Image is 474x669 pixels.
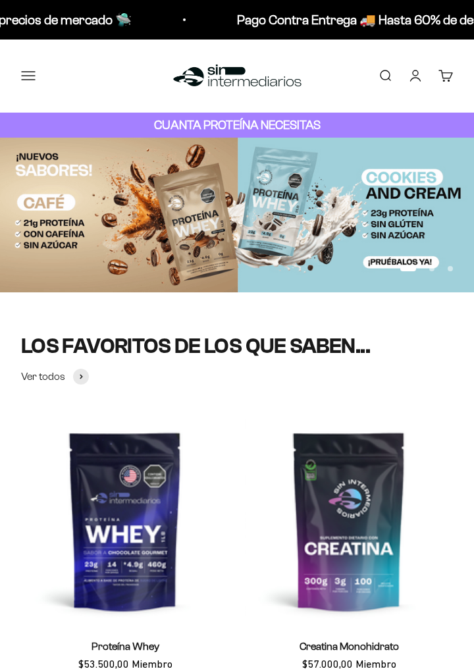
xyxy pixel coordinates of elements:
span: Ver todos [21,368,65,385]
img: Proteína Whey [21,417,229,625]
a: Creatina Monohidrato [300,641,399,652]
a: Ver todos [21,368,89,385]
img: Creatina Monohidrato [245,417,453,625]
strong: CUANTA PROTEÍNA NECESITAS [154,118,321,132]
split-lines: LOS FAVORITOS DE LOS QUE SABEN... [21,334,370,358]
a: Proteína Whey [92,641,159,652]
